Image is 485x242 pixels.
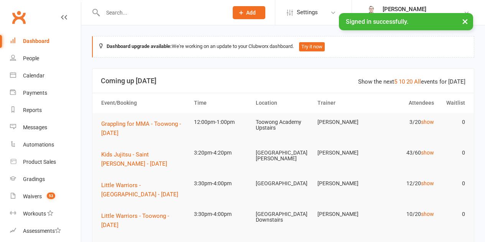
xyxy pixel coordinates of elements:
[23,228,61,234] div: Assessments
[376,175,437,193] td: 12/20
[376,205,437,223] td: 10/20
[10,136,81,153] a: Automations
[314,113,376,131] td: [PERSON_NAME]
[314,144,376,162] td: [PERSON_NAME]
[101,119,187,138] button: Grappling for MMA - Toowong - [DATE]
[23,90,47,96] div: Payments
[421,150,434,156] a: show
[98,93,191,113] th: Event/Booking
[23,38,49,44] div: Dashboard
[191,205,252,223] td: 3:30pm-4:00pm
[101,211,187,230] button: Little Warriors - Toowong - [DATE]
[233,6,265,19] button: Add
[437,175,469,193] td: 0
[437,113,469,131] td: 0
[299,42,325,51] button: Try it now
[191,175,252,193] td: 3:30pm-4:00pm
[92,36,474,58] div: We're working on an update to your Clubworx dashboard.
[10,50,81,67] a: People
[399,78,405,85] a: 10
[101,182,178,198] span: Little Warriors - [GEOGRAPHIC_DATA] - [DATE]
[252,113,314,137] td: Toowong Academy Upstairs
[23,107,42,113] div: Reports
[9,8,28,27] a: Clubworx
[10,153,81,171] a: Product Sales
[23,211,46,217] div: Workouts
[100,7,223,18] input: Search...
[383,6,464,13] div: [PERSON_NAME]
[47,193,55,199] span: 53
[414,78,421,85] a: All
[101,181,187,199] button: Little Warriors - [GEOGRAPHIC_DATA] - [DATE]
[314,205,376,223] td: [PERSON_NAME]
[23,124,47,130] div: Messages
[314,93,376,113] th: Trainer
[23,72,44,79] div: Calendar
[10,205,81,222] a: Workouts
[10,222,81,240] a: Assessments
[252,93,314,113] th: Location
[23,176,45,182] div: Gradings
[383,13,464,20] div: Martial Arts [GEOGRAPHIC_DATA]
[10,119,81,136] a: Messages
[101,150,187,168] button: Kids Jujitsu - Saint [PERSON_NAME] - [DATE]
[107,43,172,49] strong: Dashboard upgrade available:
[191,113,252,131] td: 12:00pm-1:00pm
[376,93,437,113] th: Attendees
[376,113,437,131] td: 3/20
[421,211,434,217] a: show
[421,119,434,125] a: show
[252,144,314,168] td: [GEOGRAPHIC_DATA][PERSON_NAME]
[358,77,465,86] div: Show the next events for [DATE]
[23,142,54,148] div: Automations
[394,78,397,85] a: 5
[437,93,469,113] th: Waitlist
[297,4,318,21] span: Settings
[101,212,169,229] span: Little Warriors - Toowong - [DATE]
[246,10,256,16] span: Add
[10,84,81,102] a: Payments
[101,77,465,85] h3: Coming up [DATE]
[252,175,314,193] td: [GEOGRAPHIC_DATA]
[10,188,81,205] a: Waivers 53
[406,78,413,85] a: 20
[376,144,437,162] td: 43/60
[101,120,181,137] span: Grappling for MMA - Toowong - [DATE]
[23,55,39,61] div: People
[10,67,81,84] a: Calendar
[10,102,81,119] a: Reports
[314,175,376,193] td: [PERSON_NAME]
[252,205,314,229] td: [GEOGRAPHIC_DATA] Downstairs
[437,205,469,223] td: 0
[23,193,42,199] div: Waivers
[10,171,81,188] a: Gradings
[421,180,434,186] a: show
[437,144,469,162] td: 0
[10,33,81,50] a: Dashboard
[191,144,252,162] td: 3:20pm-4:20pm
[191,93,252,113] th: Time
[101,151,167,167] span: Kids Jujitsu - Saint [PERSON_NAME] - [DATE]
[363,5,379,20] img: thumb_image1644660699.png
[23,159,56,165] div: Product Sales
[346,18,408,25] span: Signed in successfully.
[458,13,472,30] button: ×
